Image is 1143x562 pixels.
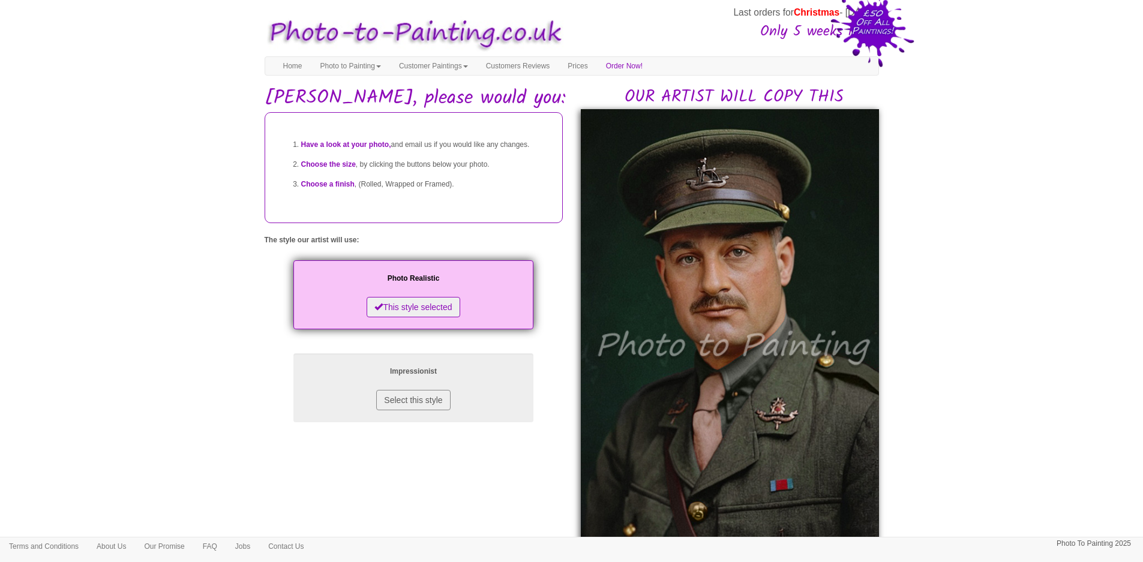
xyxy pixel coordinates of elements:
[265,235,359,245] label: The style our artist will use:
[135,537,193,555] a: Our Promise
[301,155,550,175] li: , by clicking the buttons below your photo.
[1057,537,1131,550] p: Photo To Painting 2025
[311,57,390,75] a: Photo to Painting
[88,537,135,555] a: About Us
[274,57,311,75] a: Home
[301,180,355,188] span: Choose a finish
[390,57,477,75] a: Customer Paintings
[367,297,460,317] button: This style selected
[590,88,879,107] h2: OUR ARTIST WILL COPY THIS
[259,537,313,555] a: Contact Us
[301,175,550,194] li: , (Rolled, Wrapped or Framed).
[301,140,391,149] span: Have a look at your photo,
[733,7,874,17] span: Last orders for - [DATE]
[581,109,879,551] img: Lochlan, please would you:
[559,57,596,75] a: Prices
[568,24,875,40] h3: Only 5 weeks left!
[305,365,521,378] p: Impressionist
[305,272,521,285] p: Photo Realistic
[301,160,356,169] span: Choose the size
[194,537,226,555] a: FAQ
[226,537,259,555] a: Jobs
[376,390,450,410] button: Select this style
[301,135,550,155] li: and email us if you would like any changes.
[265,88,879,109] h1: [PERSON_NAME], please would you:
[597,57,652,75] a: Order Now!
[477,57,559,75] a: Customers Reviews
[794,7,839,17] span: Christmas
[259,11,566,57] img: Photo to Painting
